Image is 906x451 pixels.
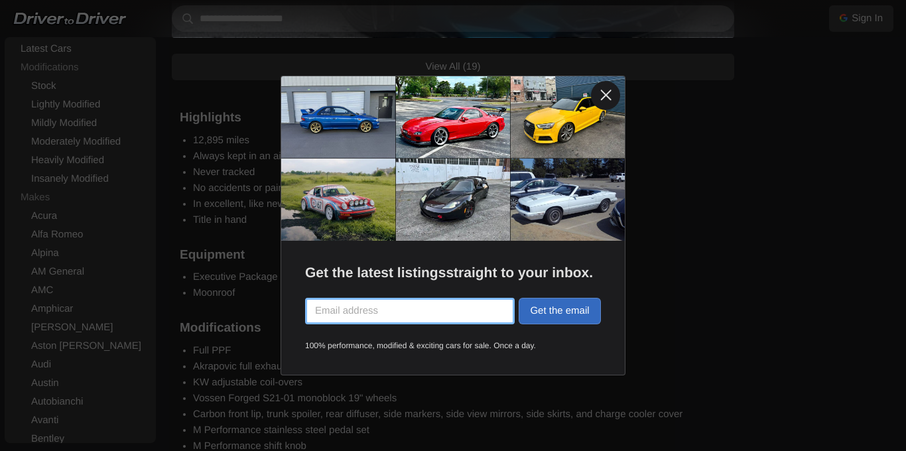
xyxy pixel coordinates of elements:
small: 100% performance, modified & exciting cars for sale. Once a day. [305,340,601,352]
button: Get the email [519,298,601,324]
span: Get the email [530,305,589,316]
h2: Get the latest listings straight to your inbox. [305,265,601,281]
input: Email address [305,298,515,324]
img: cars cover photo [281,76,625,241]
